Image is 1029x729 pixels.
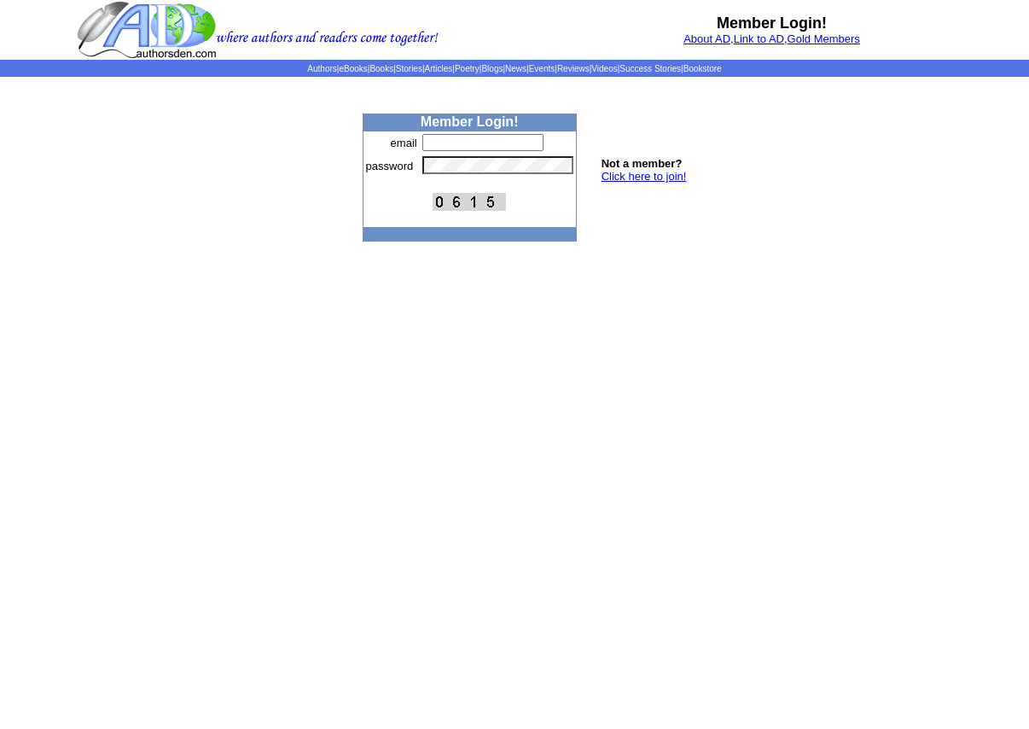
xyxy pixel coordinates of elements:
a: Gold Members [788,32,860,45]
a: Videos [591,64,617,73]
a: Poetry [455,64,480,73]
a: Books [369,64,393,73]
a: Bookstore [683,64,722,73]
font: , , [683,32,860,45]
a: Authors [307,64,336,73]
a: News [505,64,526,73]
img: This Is CAPTCHA Image [433,193,506,211]
font: password [366,160,414,172]
a: eBooks [339,64,367,73]
a: Events [529,64,555,73]
a: Link to AD [734,32,784,45]
a: Articles [425,64,453,73]
a: Success Stories [619,64,681,73]
b: Not a member? [602,157,683,170]
b: Member Login! [421,114,519,129]
font: email [391,137,417,149]
a: Click here to join! [602,170,687,183]
a: Blogs [481,64,503,73]
a: Reviews [557,64,590,73]
span: | | | | | | | | | | | | [307,64,721,73]
b: Member Login! [717,15,827,32]
a: Stories [396,64,422,73]
a: About AD [683,32,730,45]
